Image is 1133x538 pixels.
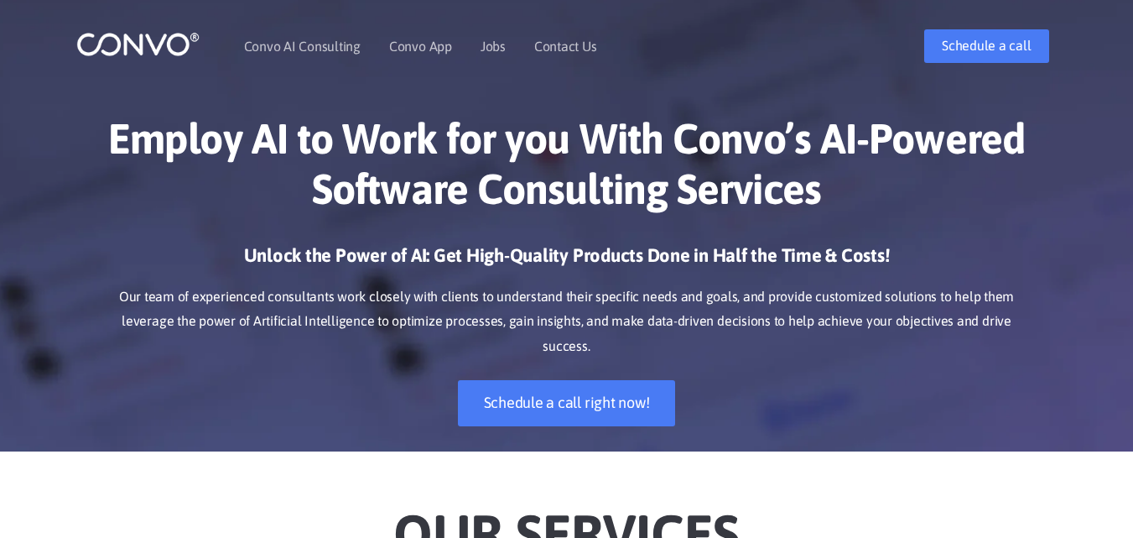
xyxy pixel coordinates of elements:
[244,39,361,53] a: Convo AI Consulting
[101,285,1032,360] p: Our team of experienced consultants work closely with clients to understand their specific needs ...
[458,380,676,426] a: Schedule a call right now!
[101,113,1032,227] h1: Employ AI to Work for you With Convo’s AI-Powered Software Consulting Services
[101,243,1032,280] h3: Unlock the Power of AI: Get High-Quality Products Done in Half the Time & Costs!
[76,31,200,57] img: logo_1.png
[481,39,506,53] a: Jobs
[924,29,1048,63] a: Schedule a call
[389,39,452,53] a: Convo App
[534,39,597,53] a: Contact Us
